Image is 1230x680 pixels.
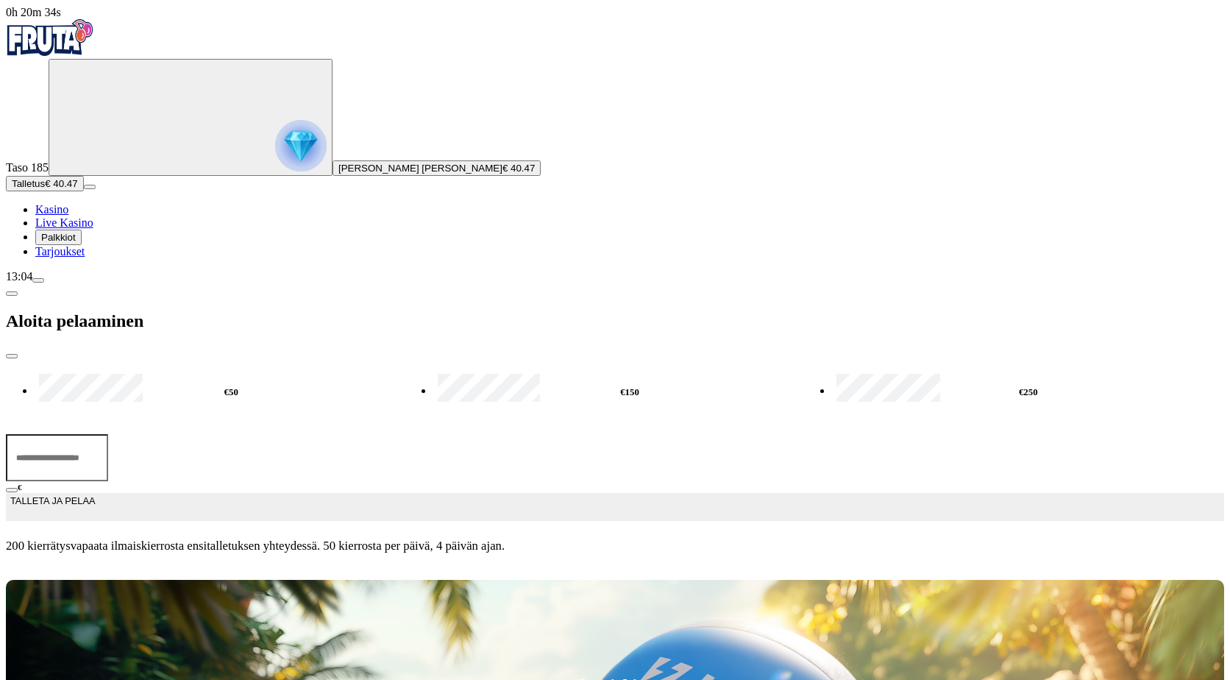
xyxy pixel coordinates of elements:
span: Talletus [12,178,45,189]
label: €150 [434,372,825,414]
button: [PERSON_NAME] [PERSON_NAME]€ 40.47 [333,160,541,176]
a: Tarjoukset [35,245,85,258]
span: € [18,483,22,492]
a: Kasino [35,203,68,216]
label: €250 [833,372,1224,414]
span: € 40.47 [502,163,535,174]
span: 200 kierrätysvapaata ilmaiskierrosta ensitalletuksen yhteydessä. 50 kierrosta per päivä, 4 päivän... [6,539,1224,553]
img: reward progress [275,120,327,171]
span: [PERSON_NAME] [PERSON_NAME] [338,163,502,174]
img: Fruta [6,19,94,56]
button: eye icon [6,488,18,492]
button: Palkkiot [35,230,82,245]
label: €50 [35,372,427,414]
a: Fruta [6,46,94,58]
span: Taso 185 [6,161,49,174]
button: menu [32,278,44,283]
a: Live Kasino [35,216,93,229]
button: TALLETA JA PELAA [6,493,1224,521]
span: € 40.47 [45,178,77,189]
span: user session time [6,6,61,18]
span: TALLETA JA PELAA [10,494,95,520]
button: menu [84,185,96,189]
button: Talletusplus icon€ 40.47 [6,176,84,191]
button: reward progress [49,59,333,176]
nav: Primary [6,19,1224,258]
nav: Main menu [6,203,1224,258]
button: close [6,354,18,358]
span: Palkkiot [41,232,76,243]
button: chevron-left icon [6,291,18,296]
h2: Aloita pelaaminen [6,311,1224,331]
span: 13:04 [6,270,32,283]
